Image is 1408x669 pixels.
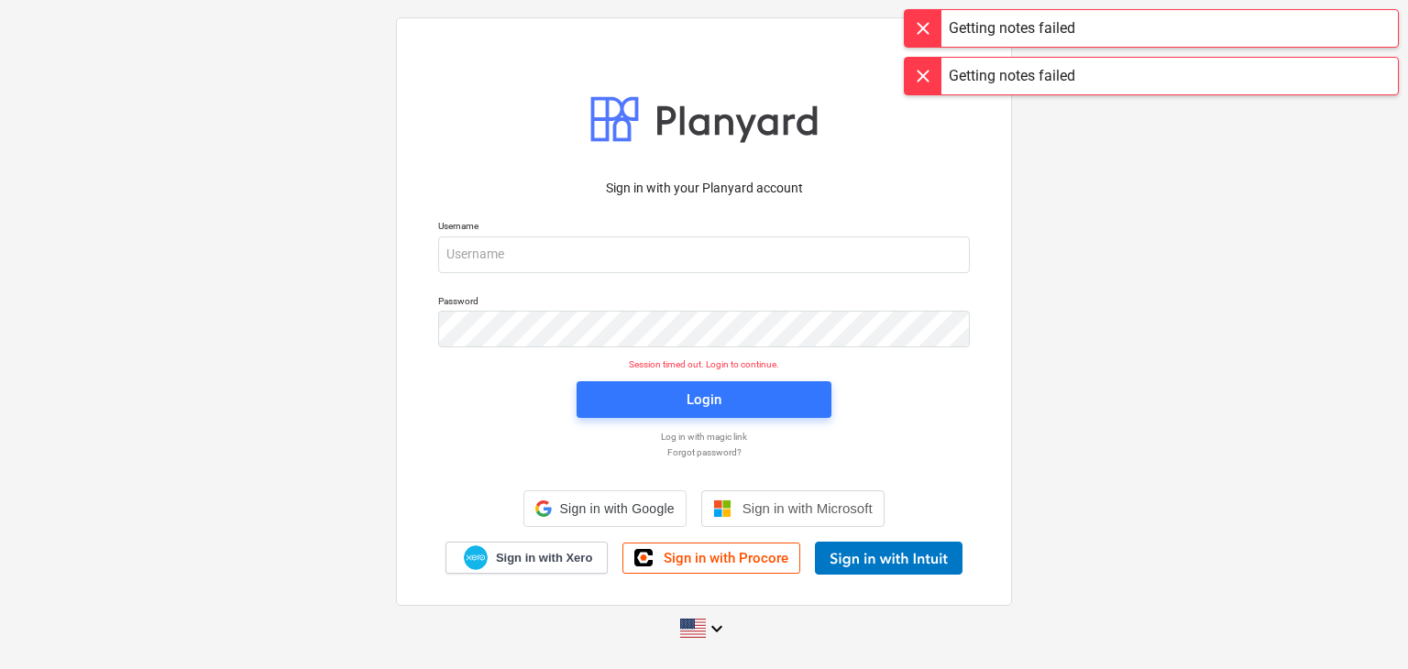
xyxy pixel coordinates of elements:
[949,65,1075,87] div: Getting notes failed
[742,500,873,516] span: Sign in with Microsoft
[438,220,970,236] p: Username
[438,179,970,198] p: Sign in with your Planyard account
[706,618,728,640] i: keyboard_arrow_down
[427,358,981,370] p: Session timed out. Login to continue.
[438,236,970,273] input: Username
[559,501,674,516] span: Sign in with Google
[496,550,592,566] span: Sign in with Xero
[577,381,831,418] button: Login
[464,545,488,570] img: Xero logo
[622,543,800,574] a: Sign in with Procore
[445,542,609,574] a: Sign in with Xero
[664,550,788,566] span: Sign in with Procore
[949,17,1075,39] div: Getting notes failed
[713,499,731,518] img: Microsoft logo
[1316,581,1408,669] iframe: Chat Widget
[687,388,721,411] div: Login
[429,446,979,458] a: Forgot password?
[429,431,979,443] a: Log in with magic link
[523,490,686,527] div: Sign in with Google
[438,295,970,311] p: Password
